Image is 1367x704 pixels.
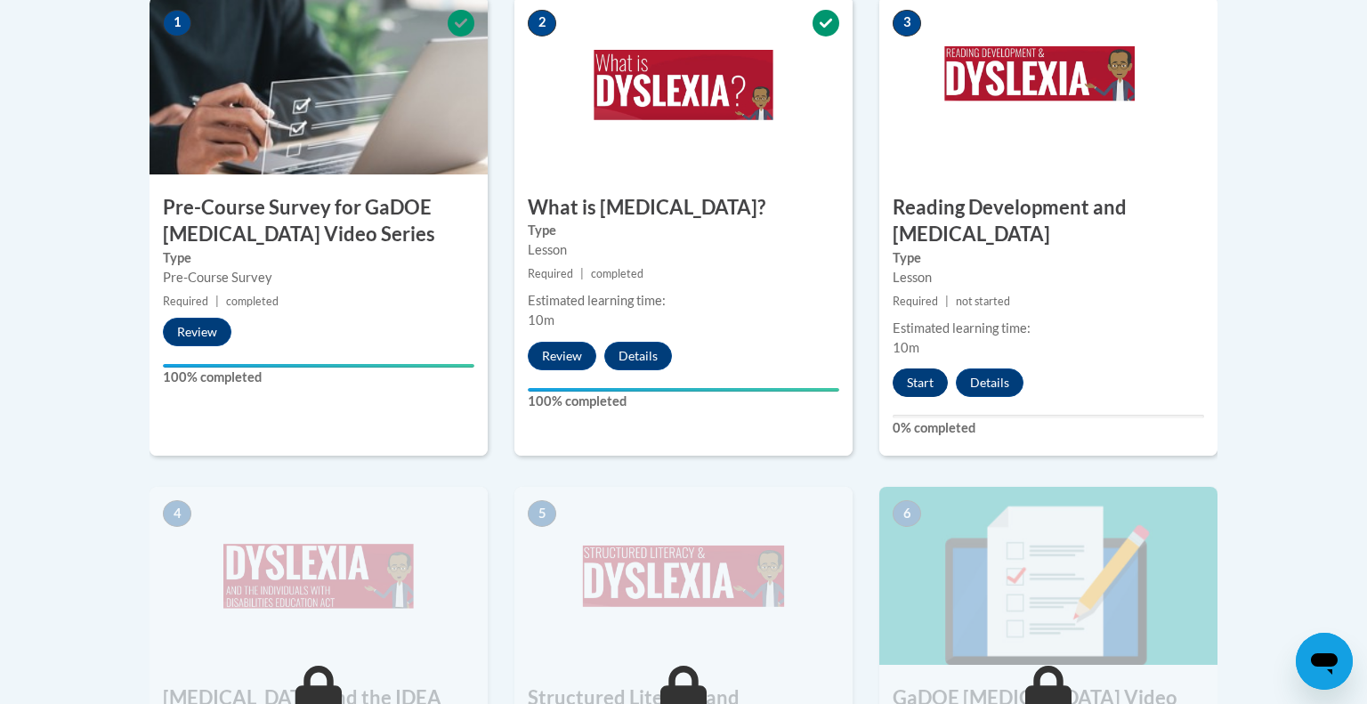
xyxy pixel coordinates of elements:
img: Course Image [150,487,488,665]
div: Your progress [163,364,474,368]
label: Type [163,248,474,268]
button: Review [163,318,231,346]
label: 0% completed [893,418,1204,438]
span: 4 [163,500,191,527]
img: Course Image [514,487,853,665]
div: Lesson [528,240,839,260]
h3: Reading Development and [MEDICAL_DATA] [879,194,1217,249]
label: 100% completed [528,392,839,411]
div: Estimated learning time: [528,291,839,311]
label: Type [893,248,1204,268]
span: 10m [528,312,554,328]
button: Details [956,368,1023,397]
button: Review [528,342,596,370]
span: 2 [528,10,556,36]
span: Required [893,295,938,308]
label: Type [528,221,839,240]
span: | [945,295,949,308]
div: Your progress [528,388,839,392]
span: 3 [893,10,921,36]
div: Pre-Course Survey [163,268,474,287]
label: 100% completed [163,368,474,387]
iframe: Button to launch messaging window [1296,633,1353,690]
span: 10m [893,340,919,355]
span: Required [163,295,208,308]
button: Start [893,368,948,397]
img: Course Image [879,487,1217,665]
span: 6 [893,500,921,527]
span: | [215,295,219,308]
span: not started [956,295,1010,308]
span: completed [226,295,279,308]
button: Details [604,342,672,370]
span: completed [591,267,643,280]
h3: What is [MEDICAL_DATA]? [514,194,853,222]
h3: Pre-Course Survey for GaDOE [MEDICAL_DATA] Video Series [150,194,488,249]
span: 5 [528,500,556,527]
span: | [580,267,584,280]
div: Lesson [893,268,1204,287]
span: Required [528,267,573,280]
span: 1 [163,10,191,36]
div: Estimated learning time: [893,319,1204,338]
